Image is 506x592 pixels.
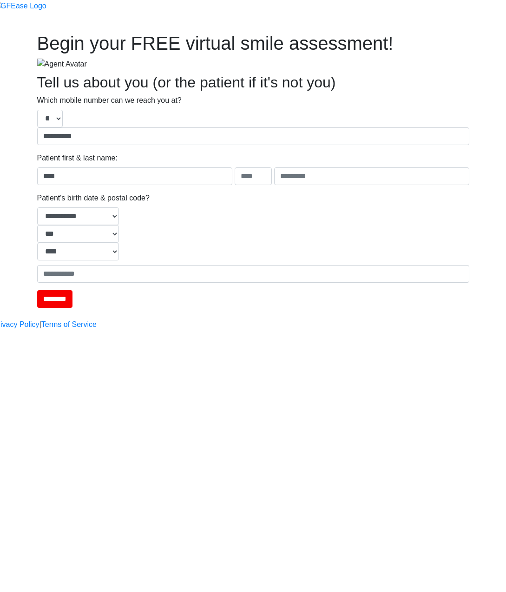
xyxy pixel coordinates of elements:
[37,95,182,106] label: Which mobile number can we reach you at?
[37,59,87,70] img: Agent Avatar
[37,153,118,164] label: Patient first & last name:
[41,319,97,330] a: Terms of Service
[37,32,469,54] h1: Begin your FREE virtual smile assessment!
[37,73,469,91] h2: Tell us about you (or the patient if it's not you)
[37,193,150,204] label: Patient's birth date & postal code?
[39,319,41,330] a: |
